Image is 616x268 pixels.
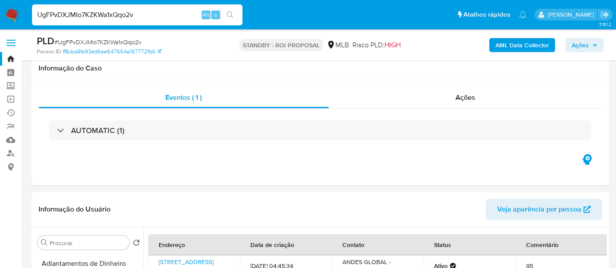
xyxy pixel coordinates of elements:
th: Status [424,234,515,255]
button: AML Data Collector [489,38,555,52]
span: HIGH [385,40,401,50]
h3: AUTOMATIC (1) [71,126,125,135]
button: search-icon [221,9,239,21]
button: Procurar [41,239,48,246]
h1: Informação do Usuário [39,205,110,214]
span: Atalhos rápidos [463,10,510,19]
th: Comentário [516,234,607,255]
span: Risco PLD: [353,40,401,50]
span: Veja aparência por pessoa [497,199,581,220]
button: Veja aparência por pessoa [486,199,602,220]
b: AML Data Collector [495,38,549,52]
h1: Informação do Caso [39,64,602,73]
span: Alt [203,11,210,19]
span: Eventos ( 1 ) [165,92,202,102]
div: MLB [327,40,349,50]
b: PLD [37,34,54,48]
a: Sair [600,10,609,19]
p: STANDBY - ROI PROPOSAL [239,39,323,51]
button: Retornar ao pedido padrão [133,239,140,249]
a: Notificações [519,11,527,18]
span: s [214,11,217,19]
button: Ações [566,38,604,52]
a: ff8cbd4fe93ed6ee647664a167772fb6 [63,48,161,56]
div: AUTOMATIC (1) [49,120,591,141]
th: Data de criação [240,234,331,255]
span: Ações [572,38,589,52]
input: Pesquise usuários ou casos... [32,9,242,21]
span: # UgFPvDXJMIo7KZKWa1xQqo2v [54,38,142,46]
b: Person ID [37,48,61,56]
input: Procurar [50,239,126,247]
th: Endereço [148,234,240,255]
span: Ações [456,92,475,102]
th: Contato [332,234,424,255]
p: renato.lopes@mercadopago.com.br [548,11,597,19]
